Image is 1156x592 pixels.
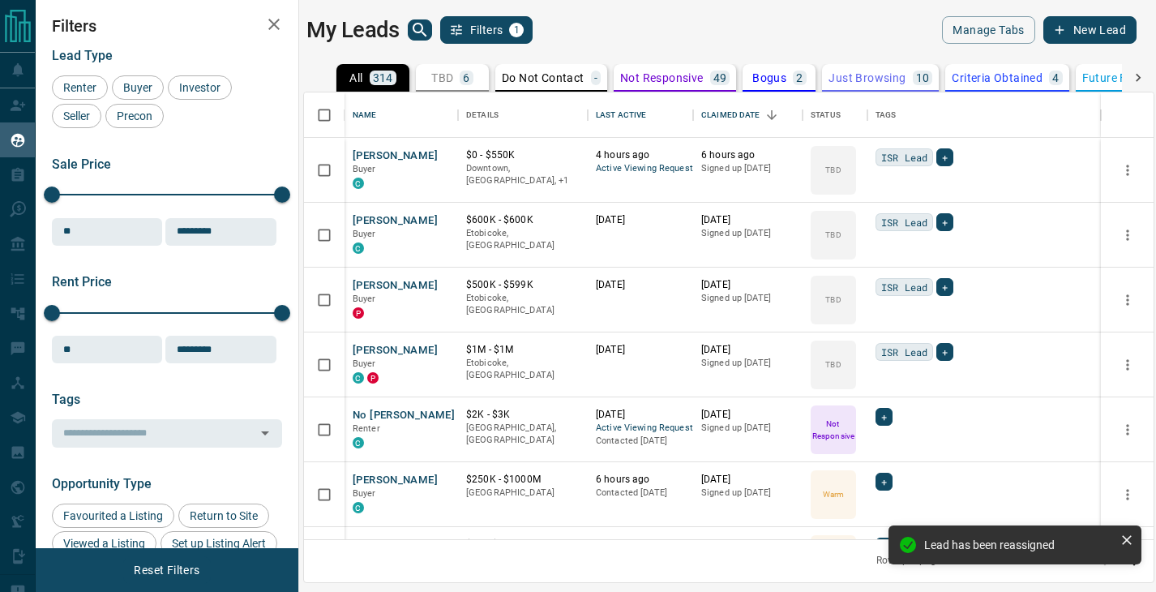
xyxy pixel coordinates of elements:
[1115,223,1140,247] button: more
[1115,288,1140,312] button: more
[52,476,152,491] span: Opportunity Type
[502,72,584,84] p: Do Not Contact
[701,292,794,305] p: Signed up [DATE]
[466,357,580,382] p: Etobicoke, [GEOGRAPHIC_DATA]
[701,473,794,487] p: [DATE]
[1043,16,1137,44] button: New Lead
[353,423,380,434] span: Renter
[466,92,499,138] div: Details
[936,148,953,166] div: +
[254,422,276,444] button: Open
[825,358,841,371] p: TBD
[168,75,232,100] div: Investor
[52,16,282,36] h2: Filters
[876,554,944,568] p: Rows per page:
[876,538,893,556] div: +
[349,72,362,84] p: All
[881,214,927,230] span: ISR Lead
[701,278,794,292] p: [DATE]
[596,278,685,292] p: [DATE]
[111,109,158,122] span: Precon
[620,72,704,84] p: Not Responsive
[511,24,522,36] span: 1
[306,17,400,43] h1: My Leads
[466,162,580,187] p: Toronto
[353,343,438,358] button: [PERSON_NAME]
[466,148,580,162] p: $0 - $550K
[52,157,111,172] span: Sale Price
[811,92,841,138] div: Status
[458,92,588,138] div: Details
[596,422,685,435] span: Active Viewing Request
[118,81,158,94] span: Buyer
[466,278,580,292] p: $500K - $599K
[178,504,269,528] div: Return to Site
[345,92,458,138] div: Name
[466,487,580,500] p: [GEOGRAPHIC_DATA]
[701,487,794,500] p: Signed up [DATE]
[353,294,376,304] span: Buyer
[373,72,393,84] p: 314
[353,437,364,448] div: condos.ca
[881,538,887,555] span: +
[867,92,1101,138] div: Tags
[431,72,453,84] p: TBD
[353,92,377,138] div: Name
[408,19,432,41] button: search button
[594,72,597,84] p: -
[466,473,580,487] p: $250K - $1000M
[52,274,112,290] span: Rent Price
[466,422,580,447] p: [GEOGRAPHIC_DATA], [GEOGRAPHIC_DATA]
[466,408,580,422] p: $2K - $3K
[596,408,685,422] p: [DATE]
[161,531,277,556] div: Set up Listing Alert
[701,148,794,162] p: 6 hours ago
[353,278,438,294] button: [PERSON_NAME]
[936,278,953,296] div: +
[596,487,685,500] p: Contacted [DATE]
[952,72,1043,84] p: Criteria Obtained
[693,92,803,138] div: Claimed Date
[353,473,438,488] button: [PERSON_NAME]
[52,48,113,63] span: Lead Type
[812,418,854,442] p: Not Responsive
[1052,72,1059,84] p: 4
[1115,483,1140,507] button: more
[936,213,953,231] div: +
[701,213,794,227] p: [DATE]
[825,164,841,176] p: TBD
[881,409,887,425] span: +
[942,16,1034,44] button: Manage Tabs
[123,556,210,584] button: Reset Filters
[466,343,580,357] p: $1M - $1M
[105,104,164,128] div: Precon
[828,72,906,84] p: Just Browsing
[942,149,948,165] span: +
[1115,418,1140,442] button: more
[942,344,948,360] span: +
[466,292,580,317] p: Etobicoke, [GEOGRAPHIC_DATA]
[367,372,379,384] div: property.ca
[112,75,164,100] div: Buyer
[353,358,376,369] span: Buyer
[701,92,760,138] div: Claimed Date
[701,408,794,422] p: [DATE]
[353,242,364,254] div: condos.ca
[701,343,794,357] p: [DATE]
[701,227,794,240] p: Signed up [DATE]
[596,538,685,551] p: [DATE]
[701,538,794,551] p: [DATE]
[596,435,685,448] p: Contacted [DATE]
[58,537,151,550] span: Viewed a Listing
[166,537,272,550] span: Set up Listing Alert
[466,538,580,551] p: $2K - $3K
[942,214,948,230] span: +
[353,148,438,164] button: [PERSON_NAME]
[353,229,376,239] span: Buyer
[916,72,930,84] p: 10
[1115,158,1140,182] button: more
[596,213,685,227] p: [DATE]
[701,422,794,435] p: Signed up [DATE]
[881,344,927,360] span: ISR Lead
[52,531,156,556] div: Viewed a Listing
